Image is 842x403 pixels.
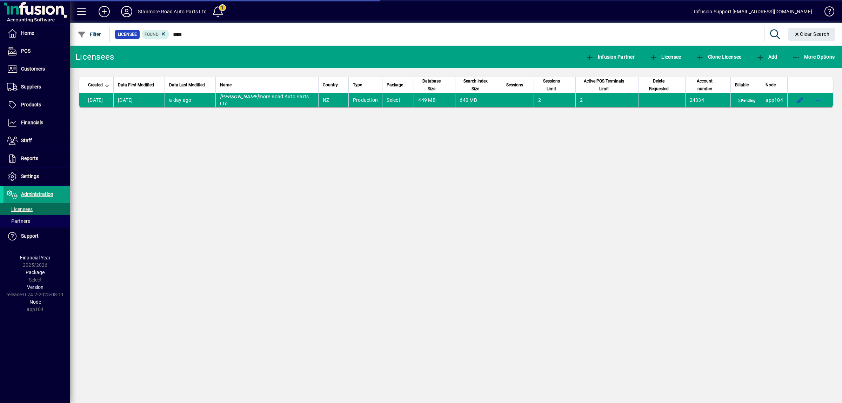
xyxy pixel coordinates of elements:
div: Data Last Modified [169,81,211,89]
span: Package [26,270,45,275]
a: Home [4,25,70,42]
span: Filter [78,32,101,37]
span: Infusion Partner [586,54,635,60]
a: Suppliers [4,78,70,96]
span: Account number [690,77,720,93]
span: more Road Auto Parts Ltd [220,94,309,106]
button: Add [754,51,779,63]
span: Node [29,299,41,305]
span: Staff [21,138,32,143]
button: Edit [795,94,806,106]
span: Database Size [418,77,445,93]
td: a day ago [165,93,215,107]
span: Products [21,102,41,107]
span: Name [220,81,232,89]
span: POS [21,48,31,54]
span: Active POS Terminals Limit [580,77,628,93]
span: Data First Modified [118,81,154,89]
span: app104.prod.infusionbusinesssoftware.com [766,97,783,103]
div: Licensees [75,51,114,62]
span: Type [353,81,362,89]
div: Database Size [418,77,451,93]
div: Billable [735,81,757,89]
div: Stanmore Road Auto Parts Ltd [138,6,207,17]
span: Country [323,81,338,89]
a: POS [4,42,70,60]
span: Search Index Size [460,77,491,93]
span: Reports [21,156,38,161]
span: Delete Requested [643,77,674,93]
td: Production [348,93,382,107]
span: Found [145,32,159,37]
div: Package [387,81,409,89]
div: Name [220,81,314,89]
button: Add [93,5,115,18]
div: Created [88,81,109,89]
a: Customers [4,60,70,78]
a: Support [4,227,70,245]
div: Infusion Support [EMAIL_ADDRESS][DOMAIN_NAME] [694,6,812,17]
a: Knowledge Base [819,1,833,24]
span: Clear Search [794,31,830,37]
td: 2 [575,93,639,107]
button: Licensee [648,51,683,63]
span: Financial Year [20,255,51,260]
span: Suppliers [21,84,41,90]
div: Search Index Size [460,77,497,93]
span: Sessions Limit [538,77,565,93]
em: [PERSON_NAME] [220,94,259,99]
span: Licensees [7,206,33,212]
span: Partners [7,218,30,224]
span: More Options [792,54,835,60]
a: Financials [4,114,70,132]
button: More options [813,94,824,106]
span: Financials [21,120,43,125]
button: Infusion Partner [584,51,636,63]
span: Add [756,54,777,60]
span: Package [387,81,403,89]
div: Account number [690,77,727,93]
span: Node [766,81,776,89]
a: Licensees [4,203,70,215]
div: Sessions [506,81,529,89]
span: Data Last Modified [169,81,205,89]
button: Profile [115,5,138,18]
span: Licensee [118,31,137,38]
span: Created [88,81,103,89]
span: Home [21,30,34,36]
td: [DATE] [113,93,165,107]
mat-chip: Found Status: Found [142,30,169,39]
span: Version [27,284,44,290]
span: Licensee [649,54,681,60]
div: Data First Modified [118,81,160,89]
span: Support [21,233,39,239]
span: Pending [737,98,757,104]
a: Products [4,96,70,114]
span: Customers [21,66,45,72]
div: Country [323,81,344,89]
div: Node [766,81,783,89]
a: Partners [4,215,70,227]
td: Select [382,93,414,107]
td: 640 MB [455,93,502,107]
td: 24334 [685,93,731,107]
span: Billable [735,81,749,89]
div: Type [353,81,378,89]
div: Sessions Limit [538,77,571,93]
button: More Options [790,51,837,63]
span: Administration [21,191,53,197]
a: Reports [4,150,70,167]
td: [DATE] [79,93,113,107]
button: Clone Licensee [694,51,743,63]
button: Filter [76,28,103,41]
td: 449 MB [414,93,455,107]
button: Clear [788,28,835,41]
span: Clone Licensee [696,54,741,60]
span: Sessions [506,81,523,89]
a: Settings [4,168,70,185]
td: NZ [318,93,348,107]
div: Delete Requested [643,77,681,93]
span: Settings [21,173,39,179]
td: 2 [534,93,575,107]
div: Active POS Terminals Limit [580,77,635,93]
